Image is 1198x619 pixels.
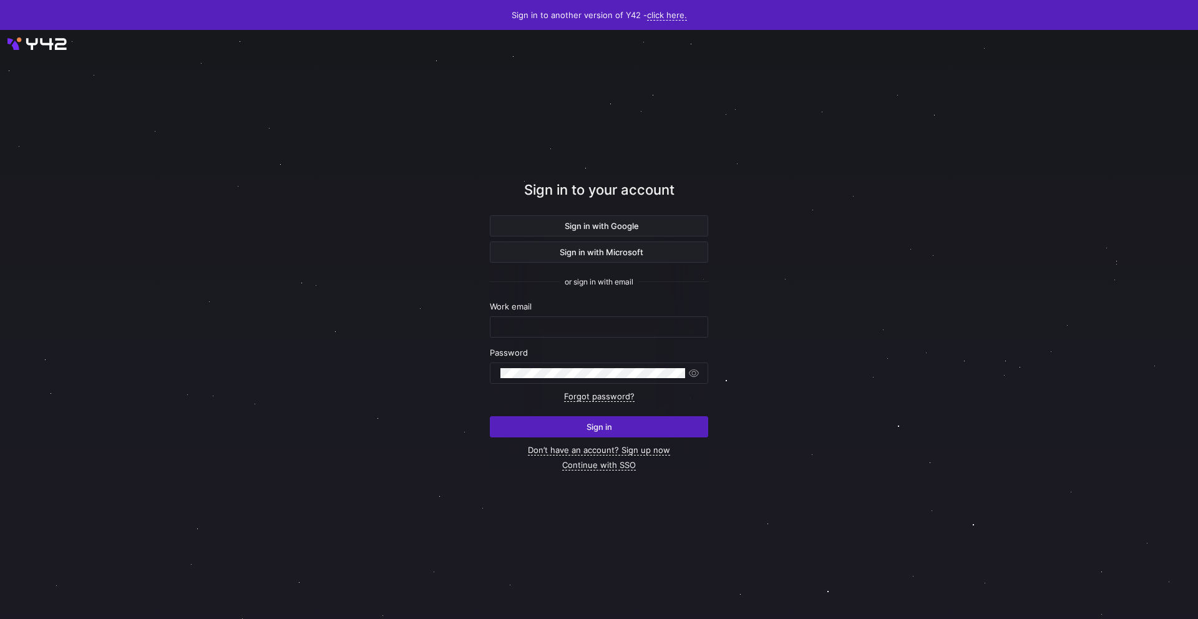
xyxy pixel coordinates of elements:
[490,416,708,437] button: Sign in
[564,391,635,402] a: Forgot password?
[555,247,643,257] span: Sign in with Microsoft
[587,422,612,432] span: Sign in
[490,301,532,311] span: Work email
[490,348,528,358] span: Password
[528,445,670,456] a: Don’t have an account? Sign up now
[562,460,636,470] a: Continue with SSO
[565,278,633,286] span: or sign in with email
[490,215,708,236] button: Sign in with Google
[490,180,708,215] div: Sign in to your account
[560,221,639,231] span: Sign in with Google
[647,10,687,21] a: click here.
[490,241,708,263] button: Sign in with Microsoft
